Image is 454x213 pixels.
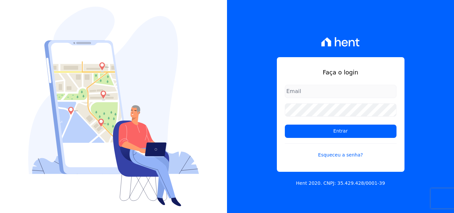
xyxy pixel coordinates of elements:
input: Email [285,85,397,98]
p: Hent 2020. CNPJ: 35.429.428/0001-39 [296,180,385,187]
a: Esqueceu a senha? [285,143,397,159]
input: Entrar [285,125,397,138]
h1: Faça o login [285,68,397,77]
img: Login [28,7,199,206]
